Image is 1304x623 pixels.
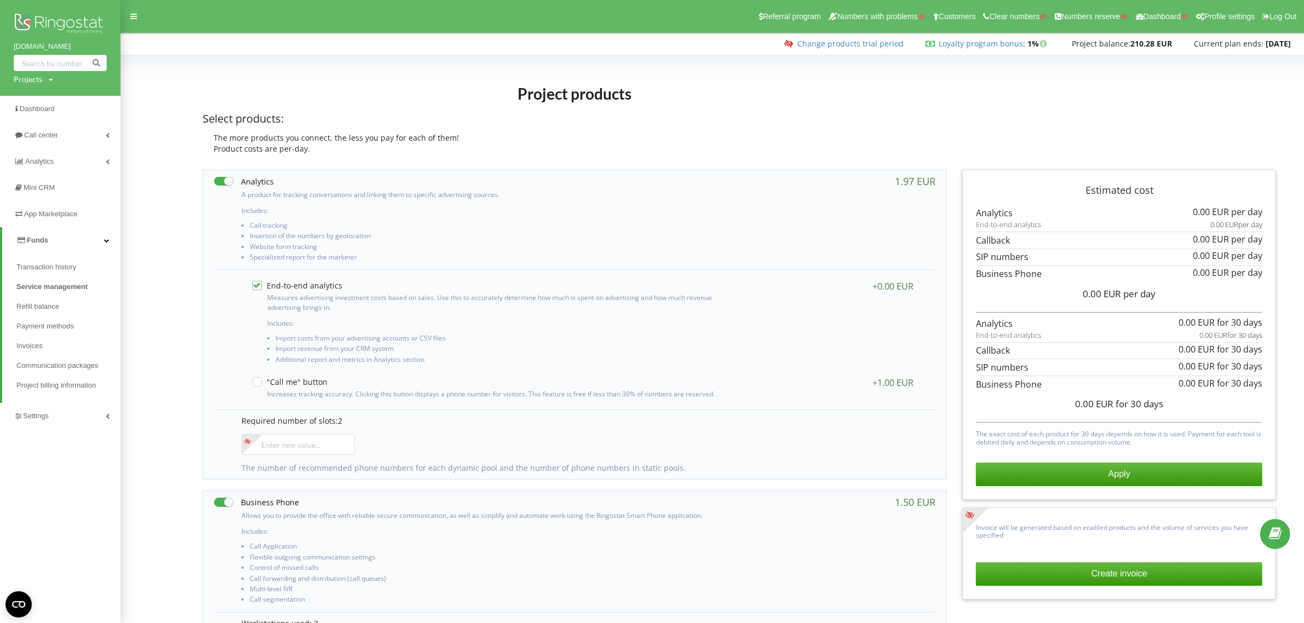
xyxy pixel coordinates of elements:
[275,356,715,366] li: Additional report and metrics in Analytics section
[1179,377,1215,389] span: 0.00 EUR
[267,319,715,328] p: Includes:
[1266,38,1291,49] strong: [DATE]
[976,378,1262,391] p: Business Phone
[1269,12,1297,21] span: Log Out
[16,356,120,376] a: Communication packages
[252,281,342,290] label: End-to-end analytics
[250,575,719,585] li: Call forwarding and distribution (call queues)
[250,253,719,264] li: Specialized report for the marketer
[14,11,107,38] img: Ringostat logo
[763,12,821,21] span: Referral program
[203,111,947,127] p: Select products:
[990,12,1040,21] span: Clear numbers
[976,330,1041,341] span: End-to-end analytics
[1083,287,1121,300] span: 0.00 EUR
[16,277,120,297] a: Service management
[250,222,719,232] li: Call tracking
[250,232,719,243] li: Insertion of the numbers by geolocation
[1217,316,1262,328] span: for 30 days
[242,434,355,455] input: Enter new value...
[1193,206,1229,218] span: 0.00 EUR
[250,585,719,596] li: Multi-level IVR
[250,596,719,606] li: Call segmentation
[1231,206,1262,218] span: per day
[939,38,1023,49] a: Loyalty program bonus
[1204,12,1255,21] span: Profile settings
[16,262,76,273] span: Transaction history
[797,38,904,49] a: Change products trial period
[214,176,274,187] label: Analytics
[1193,250,1229,262] span: 0.00 EUR
[1193,267,1229,279] span: 0.00 EUR
[16,297,120,316] a: Refill balance
[16,376,120,395] a: Project billing information
[242,416,924,426] p: Required number of slots:
[275,345,715,355] li: Import revenue from your CRM system
[25,157,54,165] span: Analytics
[1227,330,1262,340] span: for 30 days
[872,281,914,292] div: +0.00 EUR
[203,143,947,154] div: Product costs are per-day.
[20,105,55,113] span: Dashboard
[250,553,719,564] li: Flexible outgoing communication settings
[976,428,1262,446] p: The exact cost of each product for 30 days depends on how it is used. Payment for each tool is de...
[250,564,719,574] li: Control of missed calls
[976,268,1262,280] p: Business Phone
[338,416,342,426] span: 2
[203,84,947,103] h1: Project products
[214,497,299,508] label: Business Phone
[1231,250,1262,262] span: per day
[14,41,107,52] a: [DOMAIN_NAME]
[24,210,78,218] span: App Marketplace
[1194,38,1263,49] span: Current plan ends:
[1027,38,1050,49] strong: 1%
[1179,316,1215,328] span: 0.00 EUR
[24,131,58,139] span: Call center
[939,12,976,21] span: Customers
[16,321,74,332] span: Payment methods
[14,55,107,71] input: Search by number
[976,344,1262,357] p: Callback
[252,377,328,387] label: "Call me" button
[1072,38,1130,49] span: Project balance:
[1193,233,1229,245] span: 0.00 EUR
[16,316,120,336] a: Payment methods
[1075,397,1113,410] span: 0.00 EUR
[1179,343,1215,355] span: 0.00 EUR
[976,207,1262,220] p: Analytics
[5,591,32,618] button: Open CMP widget
[1217,360,1262,372] span: for 30 days
[275,334,715,345] li: Import costs from your advertising accounts or CSV files
[27,236,48,244] span: Funds
[1231,233,1262,245] span: per day
[976,361,1262,374] p: SIP numbers
[16,380,96,391] span: Project billing information
[16,281,88,292] span: Service management
[1116,397,1163,410] span: for 30 days
[976,183,1262,198] p: Estimated cost
[1210,220,1262,230] p: 0.00 EUR
[23,412,49,420] span: Settings
[1179,360,1215,372] span: 0.00 EUR
[1238,220,1262,229] span: per day
[895,497,935,507] div: 1.50 EUR
[976,220,1041,230] span: End-to-end analytics
[250,543,719,553] li: Call Application
[976,234,1262,247] p: Callback
[872,377,914,388] div: +1.00 EUR
[16,341,43,351] span: Invoices
[267,389,715,399] p: Increases tracking accuracy. Clicking this button displays a phone number for visitors. This feat...
[16,301,59,312] span: Refill balance
[242,190,719,199] p: A product for tracking conversations and linking them to specific advertising sources.
[976,251,1262,263] p: SIP numbers
[939,38,1025,49] span: :
[1217,377,1262,389] span: for 30 days
[267,293,715,311] p: Measures advertising investment costs based on sales. Use this to accurately determine how much i...
[24,183,55,192] span: Mini CRM
[2,227,120,253] a: Funds
[16,360,99,371] span: Communication packages
[250,243,719,253] li: Website form tracking
[1144,12,1181,21] span: Dashboard
[16,336,120,356] a: Invoices
[16,257,120,277] a: Transaction history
